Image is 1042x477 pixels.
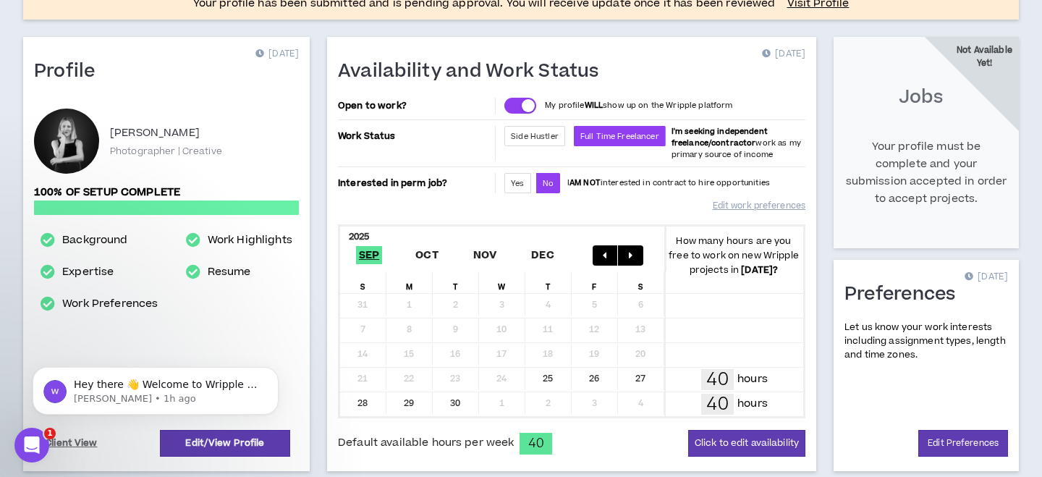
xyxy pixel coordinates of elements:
[965,270,1008,284] p: [DATE]
[762,47,805,62] p: [DATE]
[110,124,200,142] p: [PERSON_NAME]
[62,232,127,249] a: Background
[412,246,441,264] span: Oct
[511,178,524,189] span: Yes
[349,230,370,243] b: 2025
[110,145,222,158] p: Photographer | Creative
[44,428,56,439] span: 1
[43,431,100,456] a: Client View
[160,430,290,457] a: Edit/View Profile
[672,126,768,148] b: I'm seeking independent freelance/contractor
[62,263,114,281] a: Expertise
[340,271,386,293] div: S
[567,177,770,189] p: I interested in contract to hire opportunities
[688,430,805,457] button: Click to edit availability
[338,435,514,451] span: Default available hours per week
[208,263,251,281] a: Resume
[14,428,49,463] iframe: Intercom live chat
[34,60,106,83] h1: Profile
[737,371,768,387] p: hours
[543,178,554,189] span: No
[255,47,299,62] p: [DATE]
[918,430,1008,457] a: Edit Preferences
[572,271,618,293] div: F
[672,126,801,160] span: work as my primary source of income
[479,271,525,293] div: W
[618,271,664,293] div: S
[525,271,572,293] div: T
[569,177,601,188] strong: AM NOT
[470,246,500,264] span: Nov
[338,126,492,146] p: Work Status
[34,109,99,174] div: Emily W.
[741,263,778,277] b: [DATE] ?
[338,60,610,83] h1: Availability and Work Status
[713,193,805,219] a: Edit work preferences
[62,295,158,313] a: Work Preferences
[511,131,559,142] span: Side Hustler
[737,396,768,412] p: hours
[356,246,383,264] span: Sep
[208,232,292,249] a: Work Highlights
[386,271,433,293] div: M
[585,100,603,111] strong: WILL
[34,185,299,200] p: 100% of setup complete
[433,271,479,293] div: T
[528,246,557,264] span: Dec
[11,337,300,438] iframe: Intercom notifications message
[844,321,1008,363] p: Let us know your work interests including assignment types, length and time zones.
[338,173,492,193] p: Interested in perm job?
[338,100,492,111] p: Open to work?
[844,283,967,306] h1: Preferences
[664,234,803,277] p: How many hours are you free to work on new Wripple projects in
[545,100,732,111] p: My profile show up on the Wripple platform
